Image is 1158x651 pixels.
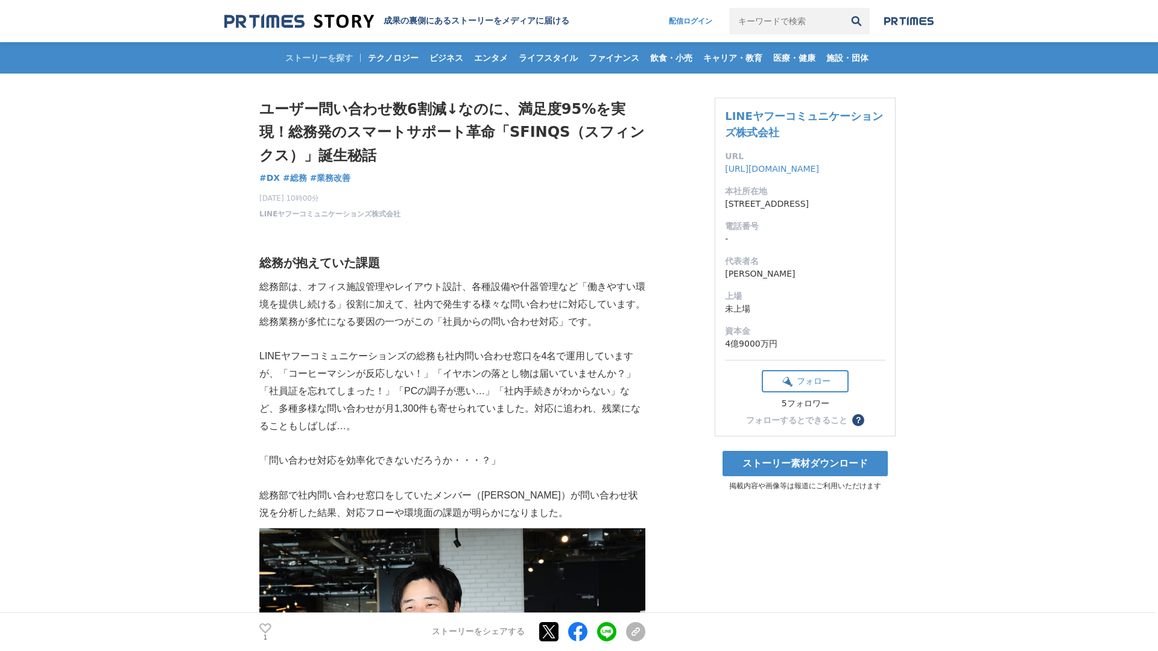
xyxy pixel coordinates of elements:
dt: 電話番号 [725,220,885,233]
dt: 資本金 [725,325,885,338]
h1: ユーザー問い合わせ数6割減↓なのに、満足度95%を実現！総務発のスマートサポート革命「SFINQS（スフィンクス）」誕生秘話 [259,98,645,167]
span: #総務 [283,172,307,183]
span: [DATE] 10時00分 [259,193,400,204]
span: 医療・健康 [768,52,820,63]
a: #業務改善 [310,172,351,184]
a: ライフスタイル [514,42,583,74]
span: 施設・団体 [821,52,873,63]
dd: [STREET_ADDRESS] [725,198,885,210]
button: フォロー [762,370,849,392]
button: ？ [852,414,864,426]
p: 総務部は、オフィス施設管理やレイアウト設計、各種設備や什器管理など「働きやすい環境を提供し続ける」役割に加えて、社内で発生する様々な問い合わせに対応しています。 [259,278,645,313]
a: #DX [259,172,280,184]
a: LINEヤフーコミュニケーションズ株式会社 [259,209,400,219]
p: LINEヤフーコミュニケーションズの総務も社内問い合わせ窓口を4名で運用していますが、「コーヒーマシンが反応しない！」「イヤホンの落とし物は届いていませんか？」「社員証を忘れてしまった！」「PC... [259,348,645,435]
dt: 上場 [725,290,885,303]
span: ライフスタイル [514,52,583,63]
a: 医療・健康 [768,42,820,74]
a: 飲食・小売 [645,42,697,74]
a: テクノロジー [363,42,423,74]
dd: - [725,233,885,245]
dd: 未上場 [725,303,885,315]
dd: [PERSON_NAME] [725,268,885,280]
dt: URL [725,150,885,163]
dd: 4億9000万円 [725,338,885,350]
p: 総務業務が多忙になる要因の一つがこの「社員からの問い合わせ対応」です。 [259,313,645,331]
img: 成果の裏側にあるストーリーをメディアに届ける [224,13,374,30]
a: 施設・団体 [821,42,873,74]
span: ビジネス [425,52,468,63]
a: ファイナンス [584,42,644,74]
a: LINEヤフーコミュニケーションズ株式会社 [725,110,883,139]
span: テクノロジー [363,52,423,63]
a: ストーリー素材ダウンロード [723,451,888,476]
p: 掲載内容や画像等は報道にご利用いただけます [715,481,896,491]
span: #業務改善 [310,172,351,183]
button: 検索 [843,8,870,34]
dt: 代表者名 [725,255,885,268]
span: #DX [259,172,280,183]
h2: 成果の裏側にあるストーリーをメディアに届ける [384,16,569,27]
span: ？ [854,416,862,424]
p: 総務部で社内問い合わせ窓口をしていたメンバー（[PERSON_NAME]）が問い合わせ状況を分析した結果、対応フローや環境面の課題が明らかになりました。 [259,487,645,522]
div: 5フォロワー [762,398,849,409]
span: エンタメ [469,52,513,63]
span: ファイナンス [584,52,644,63]
span: 飲食・小売 [645,52,697,63]
span: キャリア・教育 [698,52,767,63]
p: ストーリーをシェアする [432,627,525,638]
strong: 総務が抱えていた課題 [259,256,380,269]
a: #総務 [283,172,307,184]
a: エンタメ [469,42,513,74]
p: 「問い合わせ対応を効率化できないだろうか・・・？」 [259,452,645,470]
a: キャリア・教育 [698,42,767,74]
dt: 本社所在地 [725,185,885,198]
img: prtimes [884,16,934,26]
input: キーワードで検索 [729,8,843,34]
div: フォローするとできること [746,416,847,424]
a: 配信ログイン [657,8,724,34]
a: [URL][DOMAIN_NAME] [725,164,819,174]
a: 成果の裏側にあるストーリーをメディアに届ける 成果の裏側にあるストーリーをメディアに届ける [224,13,569,30]
a: ビジネス [425,42,468,74]
p: 1 [259,635,271,641]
